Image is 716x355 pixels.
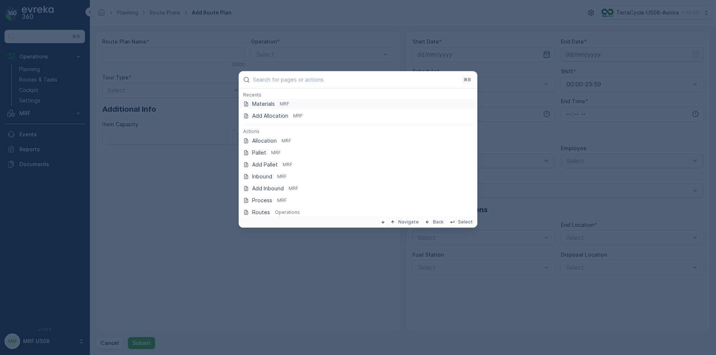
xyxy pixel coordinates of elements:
[253,76,459,83] input: Search for pages or actions
[252,209,270,216] p: Routes
[252,100,275,108] p: Materials
[280,101,289,107] p: MRF
[239,128,477,135] div: Actions
[398,219,419,225] p: Navigate
[252,185,284,192] p: Add Inbound
[275,209,300,215] p: Operations
[252,197,272,204] p: Process
[271,150,281,156] p: MRF
[252,173,272,180] p: Inbound
[252,112,288,120] p: Add Allocation
[252,137,277,145] p: Allocation
[239,89,477,216] div: Search for pages or actions
[252,161,278,168] p: Add Pallet
[464,77,471,83] p: ⌘B
[283,162,292,168] p: MRF
[277,174,287,180] p: MRF
[239,92,477,98] div: Recents
[252,149,266,156] p: Pallet
[277,197,287,203] p: MRF
[289,186,298,191] p: MRF
[282,138,291,144] p: MRF
[293,113,303,119] p: MRF
[433,219,444,225] p: Back
[458,219,473,225] p: Select
[462,76,473,84] button: ⌘B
